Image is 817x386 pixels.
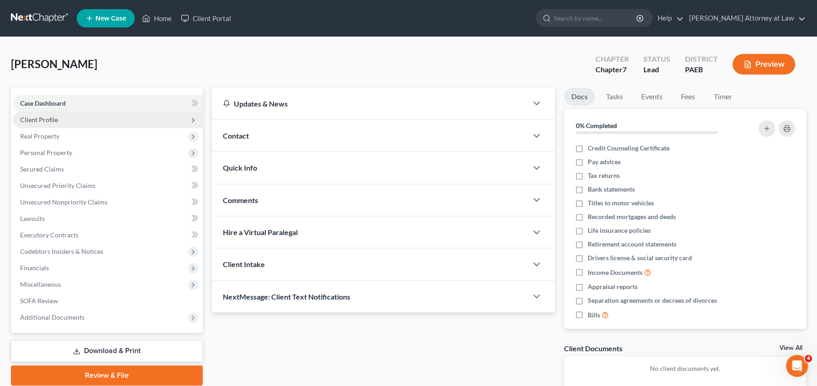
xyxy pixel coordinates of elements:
span: Titles to motor vehicles [588,198,654,208]
span: Income Documents [588,268,643,277]
span: Hire a Virtual Paralegal [223,228,298,236]
span: Contact [223,131,249,140]
a: Help [653,10,684,27]
span: Recorded mortgages and deeds [588,212,676,221]
a: Unsecured Nonpriority Claims [13,194,203,210]
div: Chapter [596,54,629,64]
a: Lawsuits [13,210,203,227]
span: NextMessage: Client Text Notifications [223,292,350,301]
a: Unsecured Priority Claims [13,177,203,194]
span: Life insurance policies [588,226,651,235]
a: Case Dashboard [13,95,203,112]
span: 7 [622,65,627,74]
a: Download & Print [11,340,203,362]
span: Codebtors Insiders & Notices [20,247,103,255]
a: Fees [674,88,703,106]
span: Additional Documents [20,313,84,321]
span: Personal Property [20,149,72,156]
span: Financials [20,264,49,272]
iframe: Intercom live chat [786,355,808,377]
span: Tax returns [588,171,620,180]
strong: 0% Completed [576,122,617,129]
p: No client documents yet. [571,364,799,373]
span: Real Property [20,132,59,140]
input: Search by name... [554,10,638,27]
span: Bank statements [588,185,635,194]
div: PAEB [685,64,718,75]
span: Pay advices [588,157,621,166]
a: Docs [564,88,595,106]
span: Unsecured Nonpriority Claims [20,198,107,206]
a: Secured Claims [13,161,203,177]
span: Separation agreements or decrees of divorces [588,296,717,305]
span: Executory Contracts [20,231,79,239]
a: Review & File [11,365,203,386]
a: Timer [706,88,739,106]
div: Updates & News [223,99,516,108]
div: Client Documents [564,343,622,353]
a: SOFA Review [13,293,203,309]
span: 4 [805,355,812,362]
span: Unsecured Priority Claims [20,182,95,189]
a: Executory Contracts [13,227,203,243]
span: Client Profile [20,116,58,123]
div: Status [643,54,670,64]
div: Lead [643,64,670,75]
span: Lawsuits [20,214,45,222]
div: Chapter [596,64,629,75]
div: District [685,54,718,64]
a: Events [634,88,670,106]
span: Miscellaneous [20,280,61,288]
button: Preview [733,54,795,75]
a: [PERSON_NAME] Attorney at Law [685,10,806,27]
a: View All [780,345,802,351]
span: Appraisal reports [588,282,638,291]
span: Client Intake [223,260,265,268]
span: Quick Info [223,163,257,172]
a: Tasks [599,88,630,106]
span: Credit Counseling Certificate [588,144,669,153]
span: Drivers license & social security card [588,253,692,263]
span: Bills [588,311,600,320]
span: SOFA Review [20,297,58,305]
span: New Case [95,15,126,22]
a: Home [137,10,176,27]
a: Client Portal [176,10,236,27]
span: [PERSON_NAME] [11,57,97,70]
span: Case Dashboard [20,99,66,107]
span: Retirement account statements [588,240,676,249]
span: Secured Claims [20,165,64,173]
span: Comments [223,196,258,204]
